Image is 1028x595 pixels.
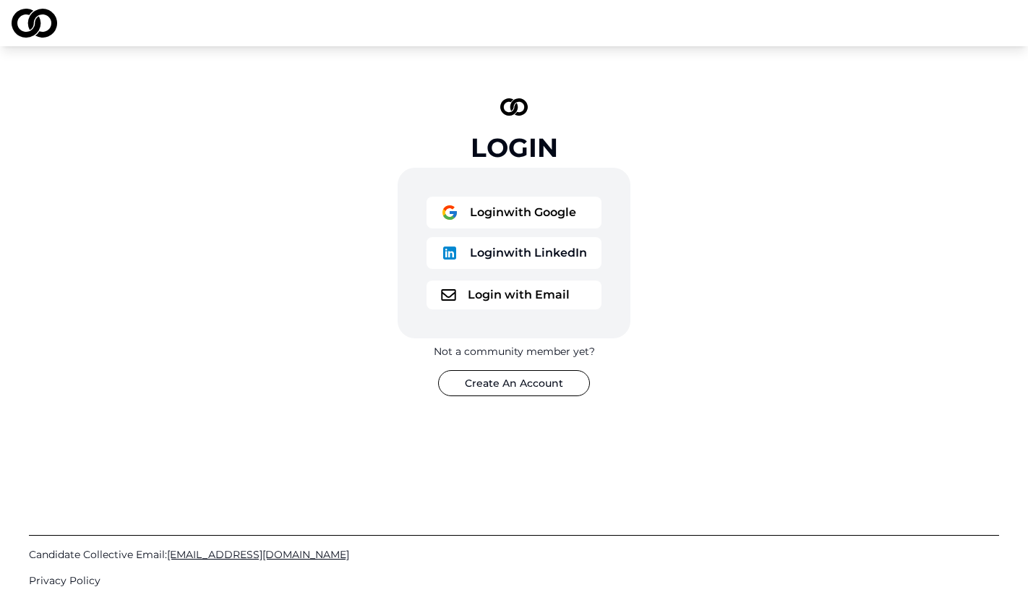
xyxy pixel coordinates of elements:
[471,133,558,162] div: Login
[427,237,601,269] button: logoLoginwith LinkedIn
[438,370,590,396] button: Create An Account
[427,281,601,309] button: logoLogin with Email
[167,548,349,561] span: [EMAIL_ADDRESS][DOMAIN_NAME]
[441,204,458,221] img: logo
[427,197,601,228] button: logoLoginwith Google
[434,344,595,359] div: Not a community member yet?
[12,9,57,38] img: logo
[29,573,999,588] a: Privacy Policy
[29,547,999,562] a: Candidate Collective Email:[EMAIL_ADDRESS][DOMAIN_NAME]
[441,289,456,301] img: logo
[500,98,528,116] img: logo
[441,244,458,262] img: logo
